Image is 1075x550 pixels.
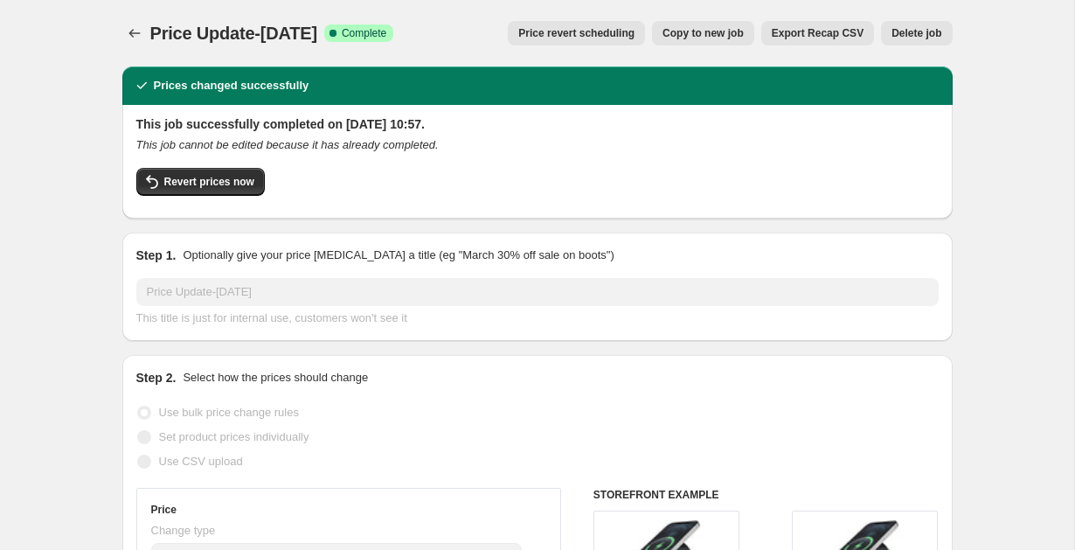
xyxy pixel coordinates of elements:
button: Export Recap CSV [761,21,874,45]
button: Delete job [881,21,952,45]
h2: Prices changed successfully [154,77,309,94]
span: Use CSV upload [159,455,243,468]
h2: This job successfully completed on [DATE] 10:57. [136,115,939,133]
h6: STOREFRONT EXAMPLE [593,488,939,502]
span: Price revert scheduling [518,26,635,40]
span: Change type [151,524,216,537]
span: Delete job [891,26,941,40]
span: This title is just for internal use, customers won't see it [136,311,407,324]
span: Export Recap CSV [772,26,863,40]
h2: Step 2. [136,369,177,386]
span: Set product prices individually [159,430,309,443]
button: Revert prices now [136,168,265,196]
p: Optionally give your price [MEDICAL_DATA] a title (eg "March 30% off sale on boots") [183,247,614,264]
button: Price revert scheduling [508,21,645,45]
i: This job cannot be edited because it has already completed. [136,138,439,151]
span: Copy to new job [662,26,744,40]
span: Revert prices now [164,175,254,189]
button: Price change jobs [122,21,147,45]
p: Select how the prices should change [183,369,368,386]
span: Price Update-[DATE] [150,24,317,43]
button: Copy to new job [652,21,754,45]
h2: Step 1. [136,247,177,264]
input: 30% off holiday sale [136,278,939,306]
h3: Price [151,503,177,517]
span: Complete [342,26,386,40]
span: Use bulk price change rules [159,406,299,419]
